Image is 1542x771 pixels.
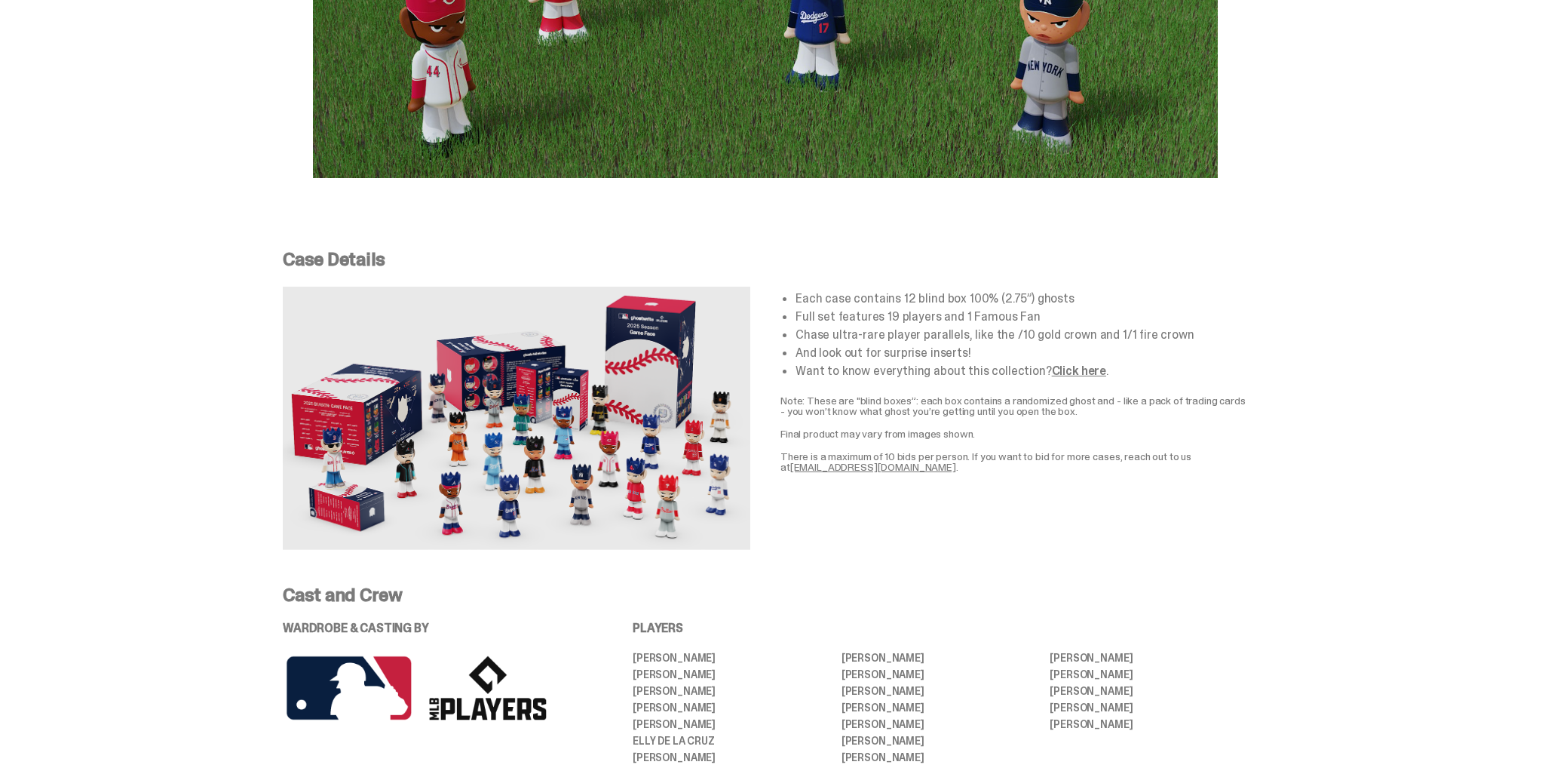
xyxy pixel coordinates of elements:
[633,669,831,680] li: [PERSON_NAME]
[1050,653,1248,663] li: [PERSON_NAME]
[1050,719,1248,730] li: [PERSON_NAME]
[633,686,831,696] li: [PERSON_NAME]
[283,586,1248,604] p: Cast and Crew
[796,293,1248,305] li: Each case contains 12 blind box 100% (2.75”) ghosts
[283,653,547,724] img: MLB%20logos.png
[842,719,1040,730] li: [PERSON_NAME]
[780,395,1248,416] p: Note: These are "blind boxes”: each box contains a randomized ghost and - like a pack of trading ...
[842,653,1040,663] li: [PERSON_NAME]
[1050,702,1248,713] li: [PERSON_NAME]
[633,752,831,763] li: [PERSON_NAME]
[842,686,1040,696] li: [PERSON_NAME]
[796,347,1248,359] li: And look out for surprise inserts!
[796,329,1248,341] li: Chase ultra-rare player parallels, like the /10 gold crown and 1/1 fire crown
[842,702,1040,713] li: [PERSON_NAME]
[842,752,1040,763] li: [PERSON_NAME]
[633,736,831,746] li: Elly De La Cruz
[780,429,1248,439] p: Final product may vary from images shown.
[633,653,831,663] li: [PERSON_NAME]
[796,365,1248,377] li: Want to know everything about this collection? .
[790,460,956,474] a: [EMAIL_ADDRESS][DOMAIN_NAME]
[633,622,1248,634] p: PLAYERS
[780,451,1248,472] p: There is a maximum of 10 bids per person. If you want to bid for more cases, reach out to us at .
[1050,669,1248,680] li: [PERSON_NAME]
[633,702,831,713] li: [PERSON_NAME]
[283,622,590,634] p: WARDROBE & CASTING BY
[842,736,1040,746] li: [PERSON_NAME]
[796,311,1248,323] li: Full set features 19 players and 1 Famous Fan
[1052,363,1106,379] a: Click here
[842,669,1040,680] li: [PERSON_NAME]
[283,287,750,550] img: Case%20Details.png
[1050,686,1248,696] li: [PERSON_NAME]
[283,250,1248,269] p: Case Details
[633,719,831,730] li: [PERSON_NAME]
